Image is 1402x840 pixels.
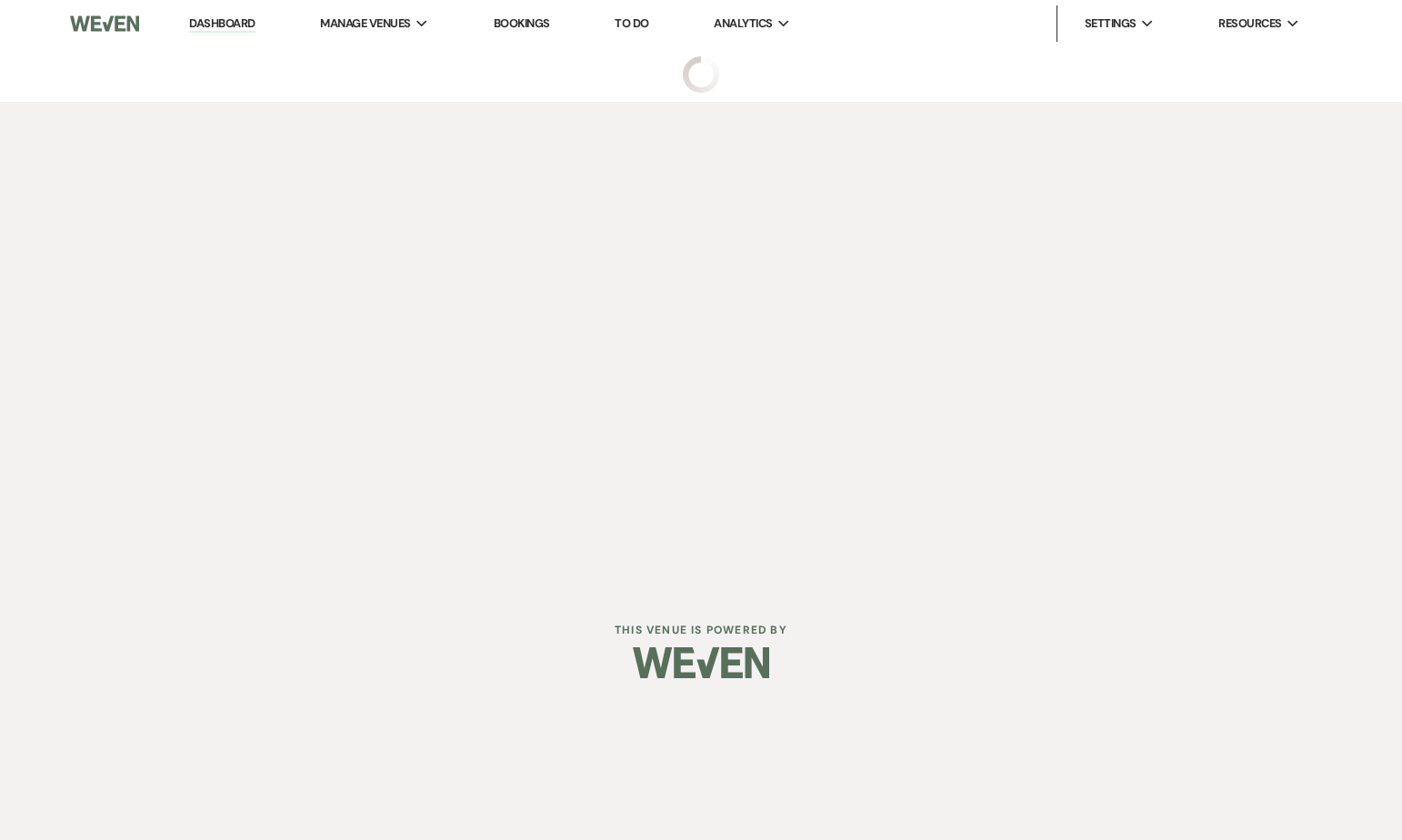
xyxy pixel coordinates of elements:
[320,15,410,33] span: Manage Venues
[189,15,255,33] a: Dashboard
[633,631,769,695] img: Weven Logo
[683,56,719,93] img: loading spinner
[615,15,648,31] a: To Do
[494,15,550,31] a: Bookings
[1085,15,1137,33] span: Settings
[70,5,138,43] img: Weven Logo
[714,15,772,33] span: Analytics
[1218,15,1281,33] span: Resources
